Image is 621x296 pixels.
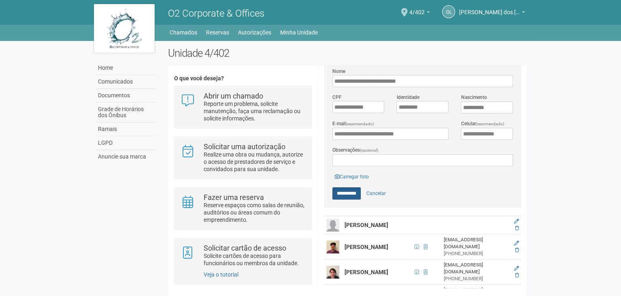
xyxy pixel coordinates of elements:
[443,262,508,275] div: [EMAIL_ADDRESS][DOMAIN_NAME]
[514,240,519,246] a: Editar membro
[96,61,156,75] a: Home
[174,75,311,82] h4: O que você deseja?
[345,269,388,275] strong: [PERSON_NAME]
[204,244,286,252] strong: Solicitar cartão de acesso
[515,247,519,253] a: Excluir membro
[170,27,197,38] a: Chamados
[96,75,156,89] a: Comunicados
[168,47,527,59] h2: Unidade 4/402
[443,236,508,250] div: [EMAIL_ADDRESS][DOMAIN_NAME]
[204,271,238,278] a: Veja o tutorial
[96,136,156,150] a: LGPD
[459,10,525,17] a: [PERSON_NAME] dos [PERSON_NAME]
[442,5,455,18] a: GL
[96,122,156,136] a: Ramais
[181,92,305,122] a: Abrir um chamado Reporte um problema, solicite manutenção, faça uma reclamação ou solicite inform...
[204,92,263,100] strong: Abrir um chamado
[409,1,425,15] span: 4/402
[181,245,305,267] a: Solicitar cartão de acesso Solicite cartões de acesso para funcionários ou membros da unidade.
[326,219,339,232] img: user.png
[461,94,487,101] label: Nascimento
[204,100,305,122] p: Reporte um problema, solicite manutenção, faça uma reclamação ou solicite informações.
[96,89,156,103] a: Documentos
[280,27,318,38] a: Minha Unidade
[204,193,264,202] strong: Fazer uma reserva
[326,240,339,253] img: user.png
[332,94,342,101] label: CPF
[515,225,519,231] a: Excluir membro
[96,150,156,163] a: Anuncie sua marca
[181,194,305,223] a: Fazer uma reserva Reserve espaços como salas de reunião, auditórios ou áreas comum do empreendime...
[326,266,339,279] img: user.png
[461,120,504,128] label: Celular
[332,172,371,181] a: Carregar foto
[459,1,520,15] span: Gabriel Lemos Carreira dos Reis
[332,120,374,128] label: E-mail
[514,266,519,271] a: Editar membro
[346,122,374,126] span: (recomendado)
[515,272,519,278] a: Excluir membro
[204,252,305,267] p: Solicite cartões de acesso para funcionários ou membros da unidade.
[360,148,379,152] span: (opcional)
[514,219,519,224] a: Editar membro
[238,27,271,38] a: Autorizações
[476,122,504,126] span: (recomendado)
[332,68,345,75] label: Nome
[94,4,155,53] img: logo.jpg
[362,187,390,199] a: Cancelar
[96,103,156,122] a: Grade de Horários dos Ônibus
[206,27,229,38] a: Reservas
[396,94,419,101] label: Identidade
[204,202,305,223] p: Reserve espaços como salas de reunião, auditórios ou áreas comum do empreendimento.
[181,143,305,173] a: Solicitar uma autorização Realize uma obra ou mudança, autorize o acesso de prestadores de serviç...
[204,142,285,151] strong: Solicitar uma autorização
[345,244,388,250] strong: [PERSON_NAME]
[332,146,379,154] label: Observações
[168,8,264,19] span: O2 Corporate & Offices
[409,10,430,17] a: 4/402
[443,275,508,282] div: [PHONE_NUMBER]
[204,151,305,173] p: Realize uma obra ou mudança, autorize o acesso de prestadores de serviço e convidados para sua un...
[345,222,388,228] strong: [PERSON_NAME]
[443,250,508,257] div: [PHONE_NUMBER]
